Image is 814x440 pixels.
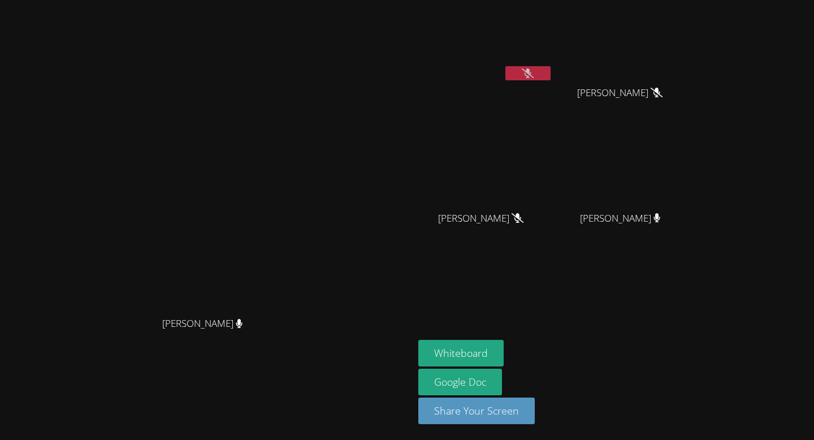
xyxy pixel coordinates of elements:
button: Whiteboard [418,340,504,366]
span: [PERSON_NAME] [162,316,243,332]
span: [PERSON_NAME] [577,85,663,101]
span: [PERSON_NAME] [580,210,661,227]
button: Share Your Screen [418,398,535,424]
span: [PERSON_NAME] [438,210,523,227]
a: Google Doc [418,369,502,395]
